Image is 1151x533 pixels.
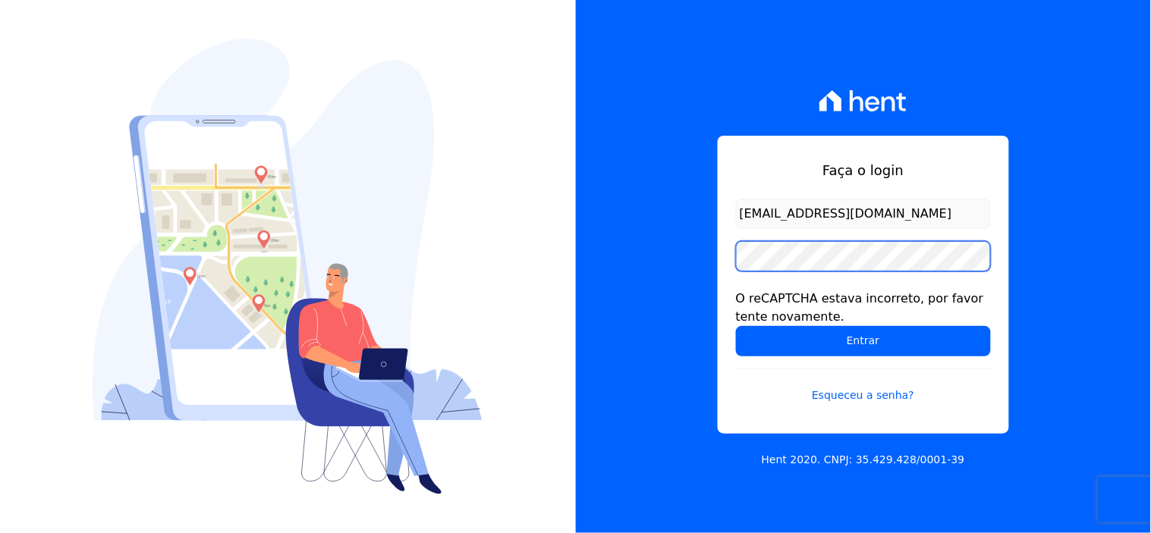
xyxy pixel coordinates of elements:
div: O reCAPTCHA estava incorreto, por favor tente novamente. [736,290,991,326]
input: Entrar [736,326,991,356]
h1: Faça o login [736,160,991,180]
p: Hent 2020. CNPJ: 35.429.428/0001-39 [762,452,965,468]
input: Email [736,199,991,229]
a: Esqueceu a senha? [736,368,991,403]
img: Login [93,39,483,494]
